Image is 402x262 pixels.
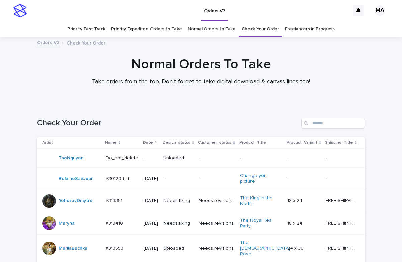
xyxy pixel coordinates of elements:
[326,219,358,226] p: FREE SHIPPING - preview in 1-2 business days, after your approval delivery will take 5-10 b.d.
[37,56,365,72] h1: Normal Orders To Take
[240,155,282,161] p: -
[37,149,367,168] tr: TaoNguyen Do_not_deleteDo_not_delete -Uploaded---- --
[287,175,290,182] p: -
[199,198,234,204] p: Needs revisions
[163,198,193,204] p: Needs fixing
[287,197,304,204] p: 18 x 24
[287,139,317,146] p: Product_Variant
[199,176,234,182] p: -
[59,176,94,182] a: RolaineSanJuan
[106,219,124,226] p: #313410
[37,234,367,262] tr: MariiaBuchka #313553#313553 [DATE]UploadedNeeds revisionsThe [DEMOGRAPHIC_DATA] Rose 24 x 3624 x ...
[239,139,266,146] p: Product_Title
[59,246,87,251] a: MariiaBuchka
[67,21,105,37] a: Priority Fast Track
[285,21,335,37] a: Freelancers in Progress
[240,173,282,184] a: Change your picture
[163,221,193,226] p: Needs fixing
[37,38,59,46] a: Orders V3
[106,154,140,161] p: Do_not_delete
[111,21,182,37] a: Priority Expedited Orders to Take
[143,139,153,146] p: Date
[37,190,367,212] tr: YehorovDmytro #313351#313351 [DATE]Needs fixingNeeds revisionsThe King in the North 18 x 2418 x 2...
[301,118,365,129] input: Search
[242,21,279,37] a: Check Your Order
[375,5,385,16] div: MA
[37,118,299,128] h1: Check Your Order
[106,244,125,251] p: #313553
[198,139,231,146] p: Customer_status
[106,175,131,182] p: #301204_T
[240,240,290,257] a: The [DEMOGRAPHIC_DATA] Rose
[59,155,84,161] a: TaoNguyen
[326,154,328,161] p: -
[240,195,282,207] a: The King in the North
[67,39,105,46] p: Check Your Order
[199,246,234,251] p: Needs revisions
[163,246,193,251] p: Uploaded
[326,197,358,204] p: FREE SHIPPING - preview in 1-2 business days, after your approval delivery will take 5-10 b.d.
[105,139,117,146] p: Name
[37,168,367,190] tr: RolaineSanJuan #301204_T#301204_T [DATE]--Change your picture -- --
[326,175,328,182] p: -
[188,21,236,37] a: Normal Orders to Take
[37,212,367,235] tr: Maryna #313410#313410 [DATE]Needs fixingNeeds revisionsThe Royal Tea Party 18 x 2418 x 24 FREE SH...
[42,139,53,146] p: Artist
[13,4,27,17] img: stacker-logo-s-only.png
[325,139,353,146] p: Shipping_Title
[287,244,305,251] p: 24 x 36
[144,246,158,251] p: [DATE]
[199,221,234,226] p: Needs revisions
[240,217,282,229] a: The Royal Tea Party
[144,198,158,204] p: [DATE]
[163,139,190,146] p: Design_status
[59,198,93,204] a: YehorovDmytro
[59,221,75,226] a: Maryna
[287,219,304,226] p: 18 x 24
[163,155,193,161] p: Uploaded
[144,221,158,226] p: [DATE]
[287,154,290,161] p: -
[199,155,234,161] p: -
[326,244,358,251] p: FREE SHIPPING - preview in 1-2 business days, after your approval delivery will take 5-10 b.d.
[106,197,124,204] p: #313351
[144,155,158,161] p: -
[67,78,335,86] p: Take orders from the top. Don't forget to take digital download & canvas lines too!
[163,176,193,182] p: -
[144,176,158,182] p: [DATE]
